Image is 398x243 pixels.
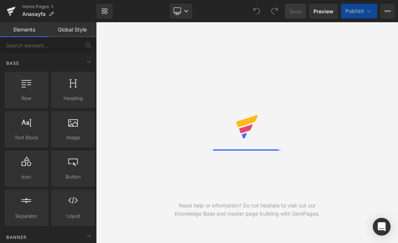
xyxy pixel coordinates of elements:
[373,218,391,236] div: Open Intercom Messenger
[22,11,46,17] span: Anasayfa
[249,4,264,19] button: Undo
[7,94,46,102] span: Row
[289,7,302,15] span: Save
[22,4,96,10] a: Home Pages
[313,7,333,15] span: Preview
[53,212,93,220] span: Liquid
[6,234,27,241] span: Banner
[53,173,93,181] span: Button
[172,202,323,218] div: Need help or information? Do not hesitate to visit out our Knowledge Base and master page buildin...
[6,60,20,67] span: Base
[309,4,338,19] a: Preview
[7,134,46,142] span: Text Block
[96,4,113,19] a: New Library
[267,4,282,19] button: Redo
[7,212,46,220] span: Separator
[53,94,93,102] span: Heading
[7,173,46,181] span: Icon
[345,8,364,14] span: Publish
[380,4,395,19] button: More
[48,22,96,37] a: Global Style
[53,134,93,142] span: Image
[341,4,377,19] button: Publish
